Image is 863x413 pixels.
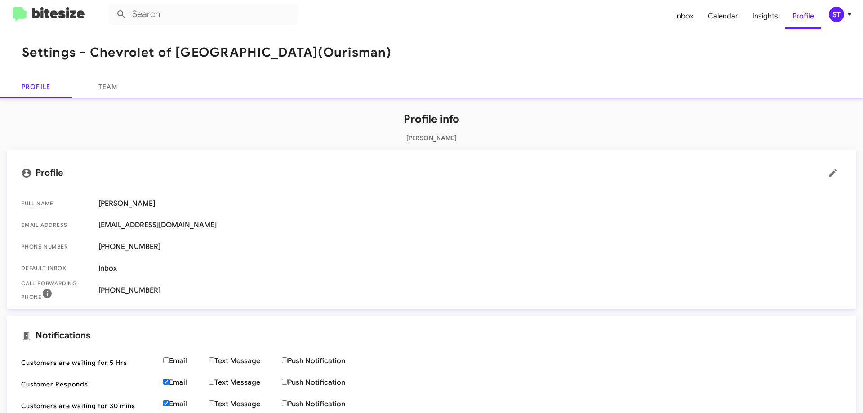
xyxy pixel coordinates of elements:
input: Push Notification [282,357,288,363]
input: Text Message [209,400,214,406]
label: Push Notification [282,400,367,409]
label: Email [163,378,209,387]
mat-card-title: Profile [21,164,842,182]
label: Email [163,400,209,409]
div: ST [829,7,844,22]
button: ST [821,7,853,22]
a: Calendar [701,3,745,29]
input: Push Notification [282,400,288,406]
input: Email [163,357,169,363]
span: [PHONE_NUMBER] [98,242,842,251]
span: Call Forwarding Phone [21,279,91,302]
label: Push Notification [282,378,367,387]
label: Email [163,356,209,365]
label: Text Message [209,356,282,365]
span: Inbox [98,264,842,273]
a: Inbox [668,3,701,29]
a: Profile [785,3,821,29]
h1: Profile info [7,112,856,126]
span: (Ourisman) [318,44,391,60]
span: Full Name [21,199,91,208]
span: Default Inbox [21,264,91,273]
input: Search [109,4,298,25]
a: Insights [745,3,785,29]
label: Push Notification [282,356,367,365]
span: [PHONE_NUMBER] [98,286,842,295]
p: [PERSON_NAME] [7,133,856,142]
input: Email [163,400,169,406]
input: Push Notification [282,379,288,385]
label: Text Message [209,400,282,409]
a: Team [72,76,144,98]
span: Phone number [21,242,91,251]
h1: Settings - Chevrolet of [GEOGRAPHIC_DATA] [22,45,391,60]
input: Text Message [209,357,214,363]
input: Text Message [209,379,214,385]
mat-card-title: Notifications [21,330,842,341]
span: Customers are waiting for 5 Hrs [21,358,156,367]
span: Email Address [21,221,91,230]
span: Customer Responds [21,380,156,389]
input: Email [163,379,169,385]
span: [EMAIL_ADDRESS][DOMAIN_NAME] [98,221,842,230]
span: [PERSON_NAME] [98,199,842,208]
label: Text Message [209,378,282,387]
span: Customers are waiting for 30 mins [21,401,156,410]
